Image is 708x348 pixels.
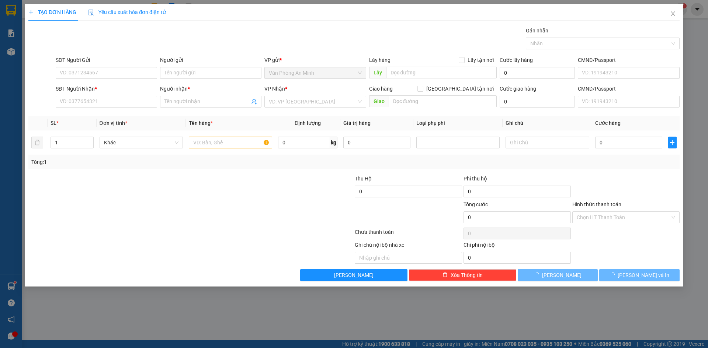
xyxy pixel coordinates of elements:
[251,99,257,105] span: user-add
[269,67,362,78] span: Văn Phòng An Minh
[578,85,679,93] div: CMND/Passport
[104,137,178,148] span: Khác
[265,86,285,92] span: VP Nhận
[355,252,462,264] input: Nhập ghi chú
[88,9,166,15] span: Yêu cầu xuất hóa đơn điện tử
[28,9,76,15] span: TẠO ĐƠN HÀNG
[503,116,592,130] th: Ghi chú
[369,86,393,92] span: Giao hàng
[31,158,273,166] div: Tổng: 1
[518,269,598,281] button: [PERSON_NAME]
[610,272,618,277] span: loading
[389,95,497,107] input: Dọc đường
[369,57,391,63] span: Lấy hàng
[500,86,536,92] label: Cước giao hàng
[369,95,389,107] span: Giao
[31,137,43,148] button: delete
[465,56,497,64] span: Lấy tận nơi
[301,269,408,281] button: [PERSON_NAME]
[160,85,261,93] div: Người nhận
[572,201,621,207] label: Hình thức thanh toán
[442,272,448,278] span: delete
[500,96,575,108] input: Cước giao hàng
[542,271,582,279] span: [PERSON_NAME]
[500,57,533,63] label: Cước lấy hàng
[668,137,676,148] button: plus
[600,269,680,281] button: [PERSON_NAME] và In
[578,56,679,64] div: CMND/Passport
[265,56,366,64] div: VP gửi
[355,241,462,252] div: Ghi chú nội bộ nhà xe
[354,228,463,241] div: Chưa thanh toán
[100,120,127,126] span: Đơn vị tính
[506,137,589,148] input: Ghi Chú
[343,120,371,126] span: Giá trị hàng
[369,67,386,78] span: Lấy
[334,271,374,279] span: [PERSON_NAME]
[534,272,542,277] span: loading
[413,116,503,130] th: Loại phụ phí
[500,67,575,79] input: Cước lấy hàng
[88,10,94,15] img: icon
[464,201,488,207] span: Tổng cước
[451,271,483,279] span: Xóa Thông tin
[160,56,261,64] div: Người gửi
[423,85,497,93] span: [GEOGRAPHIC_DATA] tận nơi
[189,120,213,126] span: Tên hàng
[464,175,571,186] div: Phí thu hộ
[28,10,34,15] span: plus
[386,67,497,78] input: Dọc đường
[409,269,517,281] button: deleteXóa Thông tin
[56,56,157,64] div: SĐT Người Gửi
[330,137,337,148] span: kg
[526,28,548,34] label: Gán nhãn
[663,4,683,24] button: Close
[618,271,669,279] span: [PERSON_NAME] và In
[343,137,410,148] input: 0
[51,120,57,126] span: SL
[670,11,676,17] span: close
[464,241,571,252] div: Chi phí nội bộ
[56,85,157,93] div: SĐT Người Nhận
[595,120,621,126] span: Cước hàng
[355,176,372,182] span: Thu Hộ
[189,137,272,148] input: VD: Bàn, Ghế
[295,120,321,126] span: Định lượng
[669,140,676,145] span: plus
